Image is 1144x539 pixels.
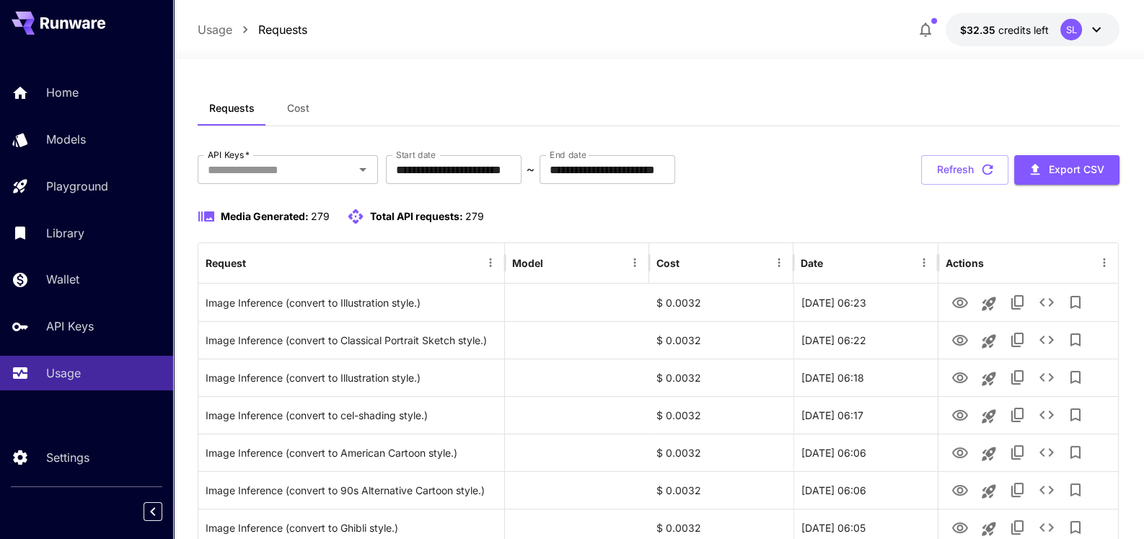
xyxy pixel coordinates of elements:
[946,257,984,269] div: Actions
[681,253,701,273] button: Sort
[206,257,246,269] div: Request
[1003,288,1032,317] button: Copy TaskUUID
[154,499,173,525] div: Collapse sidebar
[46,364,81,382] p: Usage
[198,21,307,38] nav: breadcrumb
[221,210,309,222] span: Media Generated:
[545,253,565,273] button: Sort
[353,159,373,180] button: Open
[1061,438,1090,467] button: Add to library
[960,22,1049,38] div: $32.3499
[998,24,1049,36] span: credits left
[649,471,793,509] div: $ 0.0032
[649,434,793,471] div: $ 0.0032
[914,253,934,273] button: Menu
[625,253,645,273] button: Menu
[550,149,586,161] label: End date
[1061,363,1090,392] button: Add to library
[960,24,998,36] span: $32.35
[946,437,974,467] button: View
[921,155,1008,185] button: Refresh
[206,284,498,321] div: Click to copy prompt
[1014,155,1119,185] button: Export CSV
[1003,476,1032,504] button: Copy TaskUUID
[46,224,84,242] p: Library
[1003,363,1032,392] button: Copy TaskUUID
[46,178,108,195] p: Playground
[946,287,974,317] button: View
[396,149,436,161] label: Start date
[1032,438,1061,467] button: See details
[974,364,1003,393] button: Launch in playground
[46,317,94,335] p: API Keys
[1032,476,1061,504] button: See details
[946,362,974,392] button: View
[656,257,679,269] div: Cost
[198,21,232,38] a: Usage
[1061,325,1090,354] button: Add to library
[1061,400,1090,429] button: Add to library
[793,396,938,434] div: 22 Sep, 2025 06:17
[258,21,307,38] a: Requests
[370,210,463,222] span: Total API requests:
[1060,19,1082,40] div: SL
[1061,476,1090,504] button: Add to library
[46,131,86,148] p: Models
[311,210,330,222] span: 279
[974,402,1003,431] button: Launch in playground
[1032,288,1061,317] button: See details
[1003,325,1032,354] button: Copy TaskUUID
[793,359,938,396] div: 22 Sep, 2025 06:18
[946,475,974,504] button: View
[208,149,250,161] label: API Keys
[793,284,938,321] div: 22 Sep, 2025 06:23
[512,257,543,269] div: Model
[1003,400,1032,429] button: Copy TaskUUID
[824,253,845,273] button: Sort
[946,400,974,429] button: View
[480,253,501,273] button: Menu
[1003,438,1032,467] button: Copy TaskUUID
[649,321,793,359] div: $ 0.0032
[974,289,1003,318] button: Launch in playground
[801,257,823,269] div: Date
[793,471,938,509] div: 22 Sep, 2025 06:06
[1032,325,1061,354] button: See details
[793,321,938,359] div: 22 Sep, 2025 06:22
[649,396,793,434] div: $ 0.0032
[465,210,484,222] span: 279
[206,397,498,434] div: Click to copy prompt
[649,359,793,396] div: $ 0.0032
[946,325,974,354] button: View
[1061,288,1090,317] button: Add to library
[946,13,1119,46] button: $32.3499SL
[527,161,534,178] p: ~
[974,439,1003,468] button: Launch in playground
[974,477,1003,506] button: Launch in playground
[206,322,498,359] div: Click to copy prompt
[287,102,309,115] span: Cost
[649,284,793,321] div: $ 0.0032
[974,327,1003,356] button: Launch in playground
[209,102,255,115] span: Requests
[247,253,268,273] button: Sort
[46,271,79,288] p: Wallet
[144,502,162,521] button: Collapse sidebar
[206,359,498,396] div: Click to copy prompt
[793,434,938,471] div: 22 Sep, 2025 06:06
[1094,253,1114,273] button: Menu
[46,84,79,101] p: Home
[206,434,498,471] div: Click to copy prompt
[769,253,789,273] button: Menu
[1032,363,1061,392] button: See details
[206,472,498,509] div: Click to copy prompt
[46,449,89,466] p: Settings
[1032,400,1061,429] button: See details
